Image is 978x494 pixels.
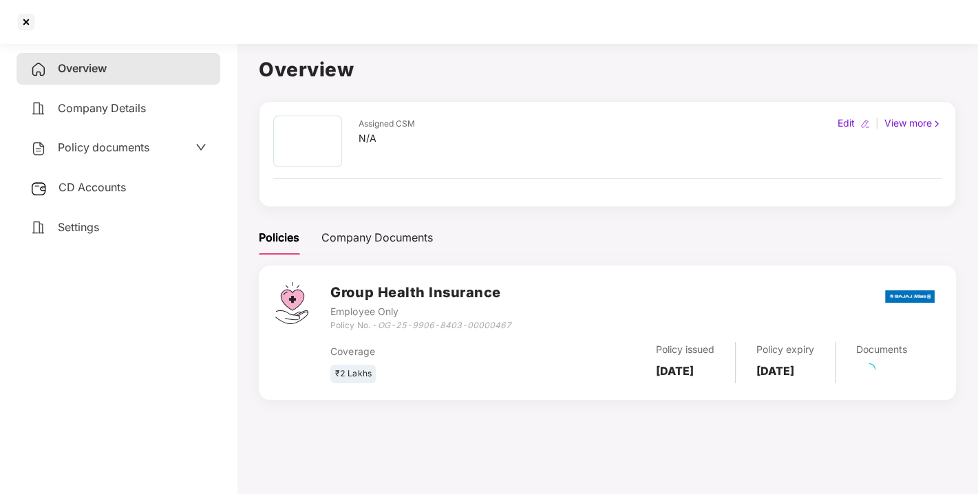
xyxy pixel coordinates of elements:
[873,116,882,131] div: |
[377,320,511,330] i: OG-25-9906-8403-00000467
[330,344,533,359] div: Coverage
[30,140,47,157] img: svg+xml;base64,PHN2ZyB4bWxucz0iaHR0cDovL3d3dy53My5vcmcvMjAwMC9zdmciIHdpZHRoPSIyNCIgaGVpZ2h0PSIyNC...
[275,282,308,324] img: svg+xml;base64,PHN2ZyB4bWxucz0iaHR0cDovL3d3dy53My5vcmcvMjAwMC9zdmciIHdpZHRoPSI0Ny43MTQiIGhlaWdodD...
[756,342,814,357] div: Policy expiry
[59,180,126,194] span: CD Accounts
[656,364,694,378] b: [DATE]
[835,116,858,131] div: Edit
[330,282,511,303] h3: Group Health Insurance
[30,100,47,117] img: svg+xml;base64,PHN2ZyB4bWxucz0iaHR0cDovL3d3dy53My5vcmcvMjAwMC9zdmciIHdpZHRoPSIyNCIgaGVpZ2h0PSIyNC...
[58,140,149,154] span: Policy documents
[30,61,47,78] img: svg+xml;base64,PHN2ZyB4bWxucz0iaHR0cDovL3d3dy53My5vcmcvMjAwMC9zdmciIHdpZHRoPSIyNCIgaGVpZ2h0PSIyNC...
[359,118,415,131] div: Assigned CSM
[58,61,107,75] span: Overview
[321,229,433,246] div: Company Documents
[863,363,875,376] span: loading
[58,101,146,115] span: Company Details
[30,219,47,236] img: svg+xml;base64,PHN2ZyB4bWxucz0iaHR0cDovL3d3dy53My5vcmcvMjAwMC9zdmciIHdpZHRoPSIyNCIgaGVpZ2h0PSIyNC...
[756,364,794,378] b: [DATE]
[885,281,935,312] img: bajaj.png
[195,142,206,153] span: down
[882,116,944,131] div: View more
[856,342,907,357] div: Documents
[58,220,99,234] span: Settings
[932,119,942,129] img: rightIcon
[330,319,511,332] div: Policy No. -
[359,131,415,146] div: N/A
[330,304,511,319] div: Employee Only
[656,342,714,357] div: Policy issued
[330,365,376,383] div: ₹2 Lakhs
[860,119,870,129] img: editIcon
[30,180,47,197] img: svg+xml;base64,PHN2ZyB3aWR0aD0iMjUiIGhlaWdodD0iMjQiIHZpZXdCb3g9IjAgMCAyNSAyNCIgZmlsbD0ibm9uZSIgeG...
[259,54,956,85] h1: Overview
[259,229,299,246] div: Policies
